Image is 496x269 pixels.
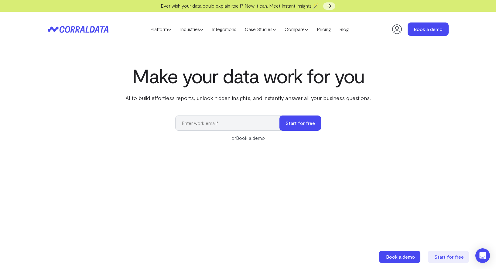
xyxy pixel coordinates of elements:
div: or [175,134,321,142]
span: Book a demo [386,254,415,260]
a: Compare [280,25,313,34]
a: Start for free [428,251,470,263]
a: Book a demo [236,135,265,141]
a: Integrations [208,25,241,34]
a: Case Studies [241,25,280,34]
span: Start for free [434,254,464,260]
a: Platform [146,25,176,34]
a: Industries [176,25,208,34]
p: AI to build effortless reports, unlock hidden insights, and instantly answer all your business qu... [124,94,372,102]
a: Book a demo [379,251,422,263]
h1: Make your data work for you [124,65,372,87]
input: Enter work email* [175,116,286,131]
button: Start for free [279,116,321,131]
div: Open Intercom Messenger [475,248,490,263]
span: Ever wish your data could explain itself? Now it can. Meet Instant Insights 🪄 [161,3,319,9]
a: Pricing [313,25,335,34]
a: Book a demo [408,22,449,36]
a: Blog [335,25,353,34]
